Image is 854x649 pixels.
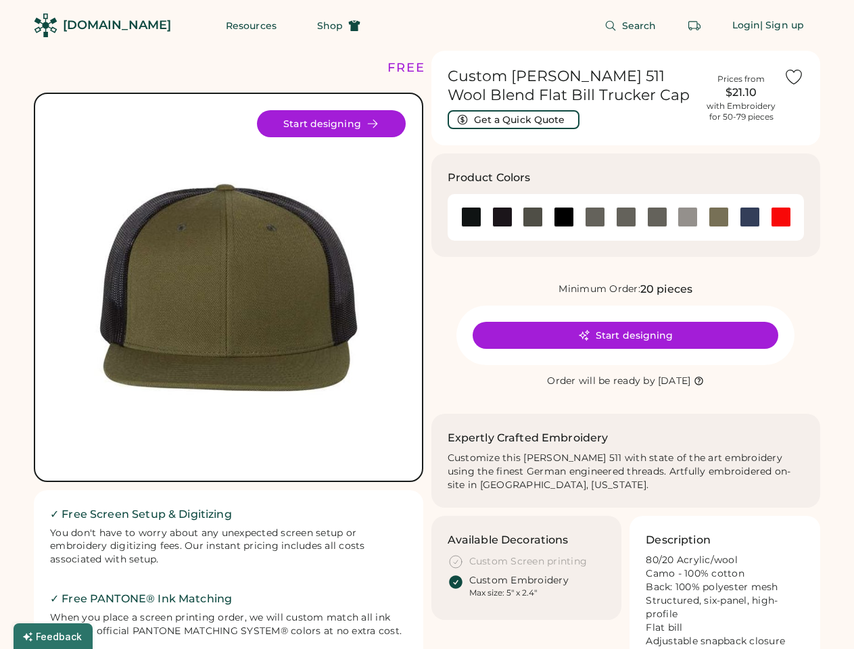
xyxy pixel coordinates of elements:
[34,14,57,37] img: Rendered Logo - Screens
[448,170,531,186] h3: Product Colors
[559,283,640,296] div: Minimum Order:
[588,12,673,39] button: Search
[709,208,729,228] div: Loden/ Black
[658,375,691,388] div: [DATE]
[740,208,760,228] div: Navy/ White
[678,208,698,228] div: Khaki/ Black
[740,208,760,228] img: Navy/ White Swatch Image
[707,85,776,101] div: $21.10
[469,587,537,598] div: Max size: 5" x 2.4"
[585,208,605,228] img: Heather Charcoal/ White Swatch Image
[50,527,407,567] div: You don't have to worry about any unexpected screen setup or embroidery digitizing fees. Our inst...
[469,555,588,569] div: Custom Screen printing
[681,12,708,39] button: Retrieve an order
[707,101,776,122] div: with Embroidery for 50-79 pieces
[469,574,569,587] div: Custom Embroidery
[461,208,481,228] img: Black/ Black Swatch Image
[732,19,761,32] div: Login
[585,208,605,228] div: Heather Charcoal/ White
[448,532,569,548] h3: Available Decorations
[646,532,711,548] h3: Description
[647,208,667,228] img: Heather Grey/ Black Swatch Image
[50,611,407,638] div: When you place a screen printing order, we will custom match all ink colors to official PANTONE M...
[760,19,804,32] div: | Sign up
[647,208,667,228] div: Heather Grey/ Black
[301,12,377,39] button: Shop
[51,110,406,464] div: 511 Style Image
[461,208,481,228] div: Black/ Black
[554,208,574,228] img: Green Camo/ Black Swatch Image
[448,110,579,129] button: Get a Quick Quote
[51,110,406,464] img: Richardson 511 Product Image
[492,208,513,228] img: Black/ White Swatch Image
[640,281,692,297] div: 20 pieces
[678,208,698,228] img: Khaki/ Black Swatch Image
[709,208,729,228] img: Loden/ Black Swatch Image
[492,208,513,228] div: Black/ White
[616,208,636,228] img: Heather Grey/ Birch/ Biscuit Swatch Image
[448,452,805,492] div: Customize this [PERSON_NAME] 511 with state of the art embroidery using the finest German enginee...
[63,17,171,34] div: [DOMAIN_NAME]
[616,208,636,228] div: Heather Grey/ Birch/ Biscuit
[771,208,791,228] img: Red/ Black Swatch Image
[210,12,293,39] button: Resources
[523,208,543,228] div: Charcoal/ White
[646,554,804,648] div: 80/20 Acrylic/wool Camo - 100% cotton Back: 100% polyester mesh Structured, six-panel, high-profi...
[50,591,407,607] h2: ✓ Free PANTONE® Ink Matching
[523,208,543,228] img: Charcoal/ White Swatch Image
[473,322,778,349] button: Start designing
[771,208,791,228] div: Red/ Black
[387,59,504,77] div: FREE SHIPPING
[554,208,574,228] div: Green Camo/ Black
[448,67,699,105] h1: Custom [PERSON_NAME] 511 Wool Blend Flat Bill Trucker Cap
[448,430,609,446] h2: Expertly Crafted Embroidery
[622,21,657,30] span: Search
[50,506,407,523] h2: ✓ Free Screen Setup & Digitizing
[547,375,655,388] div: Order will be ready by
[317,21,343,30] span: Shop
[717,74,765,85] div: Prices from
[257,110,406,137] button: Start designing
